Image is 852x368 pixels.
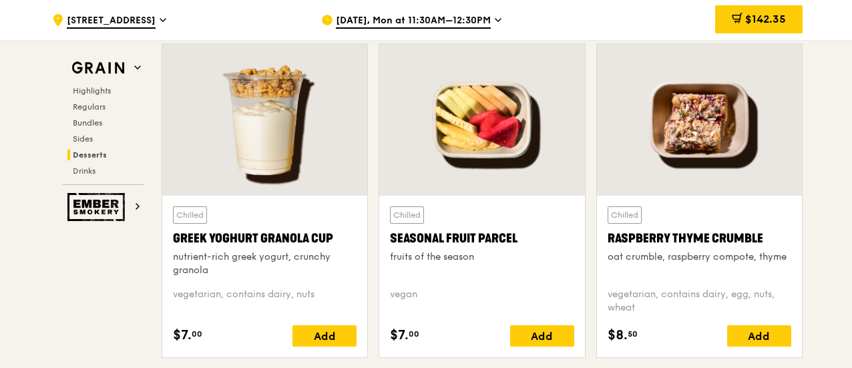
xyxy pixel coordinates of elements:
span: Highlights [73,86,111,96]
div: Add [292,325,357,347]
span: $7. [390,325,409,345]
div: Chilled [173,206,207,224]
span: Sides [73,134,93,144]
div: vegan [390,288,574,315]
img: Ember Smokery web logo [67,193,129,221]
img: Grain web logo [67,56,129,80]
div: vegetarian, contains dairy, egg, nuts, wheat [608,288,791,315]
div: oat crumble, raspberry compote, thyme [608,250,791,264]
span: $7. [173,325,192,345]
div: Add [727,325,791,347]
div: Chilled [608,206,642,224]
div: Greek Yoghurt Granola Cup [173,229,357,248]
span: Drinks [73,166,95,176]
div: Add [510,325,574,347]
span: 00 [192,329,202,339]
span: Regulars [73,102,105,112]
div: Seasonal Fruit Parcel [390,229,574,248]
div: nutrient-rich greek yogurt, crunchy granola [173,250,357,277]
span: [DATE], Mon at 11:30AM–12:30PM [336,14,491,29]
span: Desserts [73,150,107,160]
div: vegetarian, contains dairy, nuts [173,288,357,315]
span: $8. [608,325,628,345]
span: [STREET_ADDRESS] [67,14,156,29]
span: 50 [628,329,638,339]
div: Raspberry Thyme Crumble [608,229,791,248]
span: 00 [409,329,419,339]
span: Bundles [73,118,102,128]
div: fruits of the season [390,250,574,264]
div: Chilled [390,206,424,224]
span: $142.35 [745,13,786,25]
